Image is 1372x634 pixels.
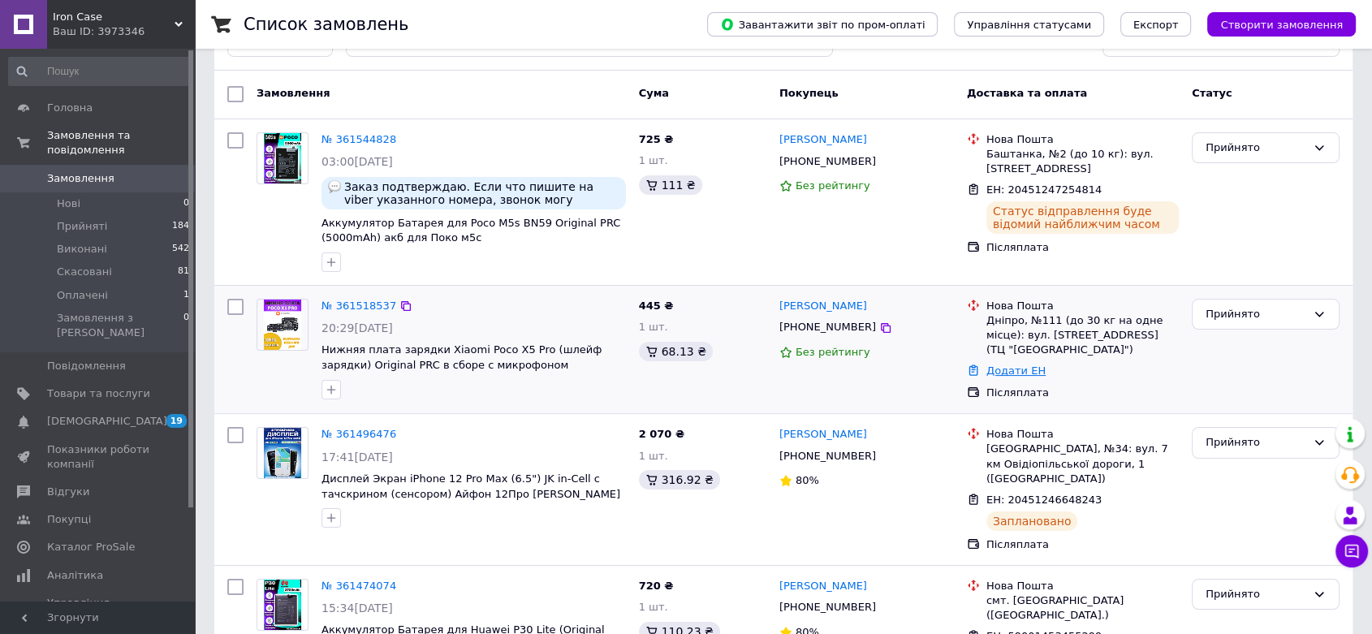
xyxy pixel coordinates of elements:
span: 2 070 ₴ [639,428,684,440]
a: [PERSON_NAME] [779,579,867,594]
img: :speech_balloon: [328,180,341,193]
div: Прийнято [1206,434,1306,451]
a: Додати ЕН [986,364,1046,377]
a: № 361496476 [321,428,396,440]
a: Фото товару [257,579,308,631]
span: Повідомлення [47,359,126,373]
div: Післяплата [986,240,1179,255]
span: Прийняті [57,219,107,234]
span: 81 [178,265,189,279]
a: Створити замовлення [1191,18,1356,30]
span: 20:29[DATE] [321,321,393,334]
span: Відгуки [47,485,89,499]
span: 720 ₴ [639,580,674,592]
span: Управління статусами [967,19,1091,31]
span: 1 шт. [639,601,668,613]
span: Завантажити звіт по пром-оплаті [720,17,925,32]
div: Нова Пошта [986,299,1179,313]
a: Дисплей Экран iPhone 12 Pro Max (6.5") JK in-Cell с тачскрином (сенсором) Айфон 12Про [PERSON_NAM... [321,472,620,515]
span: Управління сайтом [47,596,150,625]
div: Прийнято [1206,140,1306,157]
a: Нижняя плата зарядки Xiaomi Poco X5 Pro (шлейф зарядки) Original PRC в сборе с микрофоном [321,343,602,371]
div: Баштанка, №2 (до 10 кг): вул. [STREET_ADDRESS] [986,147,1179,176]
div: Ваш ID: 3973346 [53,24,195,39]
span: Замовлення з [PERSON_NAME] [57,311,183,340]
span: 1 шт. [639,450,668,462]
div: [PHONE_NUMBER] [776,597,879,618]
div: [GEOGRAPHIC_DATA], №34: вул. 7 км Овідіопільської дороги, 1 ([GEOGRAPHIC_DATA]) [986,442,1179,486]
input: Пошук [8,57,191,86]
span: [DEMOGRAPHIC_DATA] [47,414,167,429]
span: Показники роботи компанії [47,442,150,472]
span: Замовлення [257,87,330,99]
div: Нова Пошта [986,427,1179,442]
span: Каталог ProSale [47,540,135,554]
span: Головна [47,101,93,115]
span: ЕН: 20451247254814 [986,183,1102,196]
span: Заказ подтверждаю. Если что пишите на viber указанного номера, звонок могу пропустить [344,180,619,206]
a: Аккумулятор Батарея для Poco M5s BN59 Original PRC (5000mAh) акб для Поко м5с [321,217,620,244]
div: [PHONE_NUMBER] [776,151,879,172]
a: № 361544828 [321,133,396,145]
img: Фото товару [264,133,302,183]
img: Фото товару [264,580,302,630]
span: Замовлення [47,171,114,186]
span: 0 [183,196,189,211]
span: Оплачені [57,288,108,303]
a: № 361518537 [321,300,396,312]
span: Без рейтингу [796,346,870,358]
span: Створити замовлення [1220,19,1343,31]
span: 1 [183,288,189,303]
span: 80% [796,474,819,486]
div: Нова Пошта [986,132,1179,147]
span: Нові [57,196,80,211]
span: 445 ₴ [639,300,674,312]
div: [PHONE_NUMBER] [776,446,879,467]
span: 542 [172,242,189,257]
span: 1 шт. [639,154,668,166]
span: 03:00[DATE] [321,155,393,168]
div: Нова Пошта [986,579,1179,593]
div: [PHONE_NUMBER] [776,317,879,338]
span: 0 [183,311,189,340]
button: Управління статусами [954,12,1104,37]
a: [PERSON_NAME] [779,299,867,314]
a: [PERSON_NAME] [779,132,867,148]
span: 725 ₴ [639,133,674,145]
div: 111 ₴ [639,175,702,195]
div: Дніпро, №111 (до 30 кг на одне місце): вул. [STREET_ADDRESS] (ТЦ "[GEOGRAPHIC_DATA]") [986,313,1179,358]
a: Фото товару [257,427,308,479]
a: Фото товару [257,132,308,184]
button: Створити замовлення [1207,12,1356,37]
button: Завантажити звіт по пром-оплаті [707,12,938,37]
span: Аналітика [47,568,103,583]
span: Замовлення та повідомлення [47,128,195,157]
img: Фото товару [264,300,302,350]
div: 316.92 ₴ [639,470,720,490]
a: [PERSON_NAME] [779,427,867,442]
span: Експорт [1133,19,1179,31]
div: 68.13 ₴ [639,342,713,361]
span: 17:41[DATE] [321,451,393,464]
div: Прийнято [1206,306,1306,323]
button: Експорт [1120,12,1192,37]
a: № 361474074 [321,580,396,592]
span: Товари та послуги [47,386,150,401]
img: Фото товару [264,428,302,478]
div: смт. [GEOGRAPHIC_DATA] ([GEOGRAPHIC_DATA].) [986,593,1179,623]
div: Заплановано [986,511,1078,531]
span: Cума [639,87,669,99]
div: Статус відправлення буде відомий найближчим часом [986,201,1179,234]
span: Скасовані [57,265,112,279]
a: Фото товару [257,299,308,351]
span: Iron Case [53,10,175,24]
div: Післяплата [986,386,1179,400]
span: 15:34[DATE] [321,602,393,615]
span: Статус [1192,87,1232,99]
span: 19 [166,414,187,428]
div: Післяплата [986,537,1179,552]
span: Покупці [47,512,91,527]
button: Чат з покупцем [1335,535,1368,567]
